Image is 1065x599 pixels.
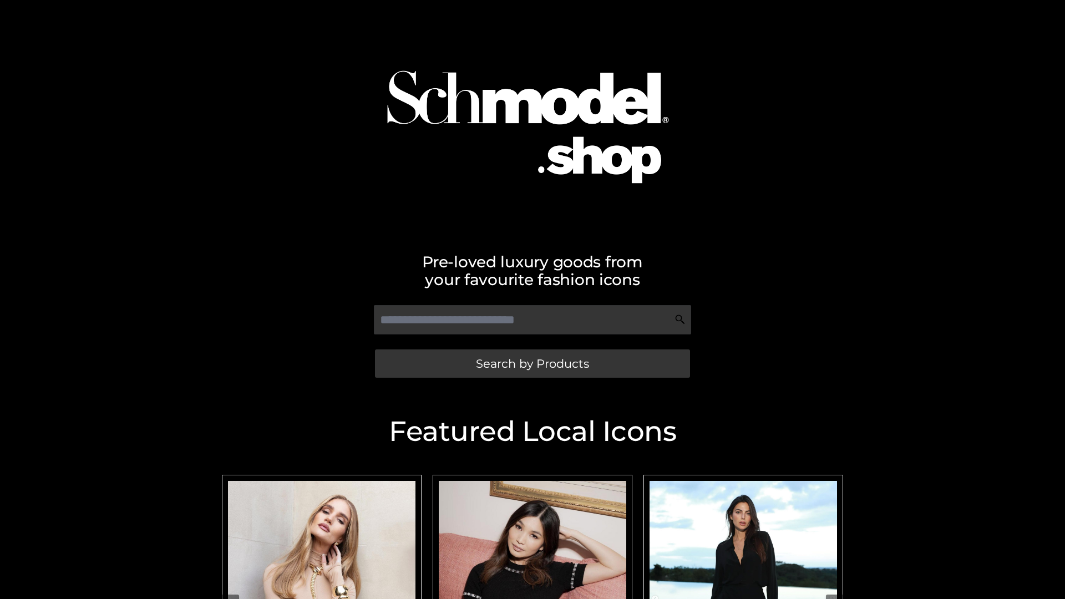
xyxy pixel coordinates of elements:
span: Search by Products [476,358,589,369]
h2: Pre-loved luxury goods from your favourite fashion icons [216,253,849,288]
h2: Featured Local Icons​ [216,418,849,445]
a: Search by Products [375,349,690,378]
img: Search Icon [674,314,686,325]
